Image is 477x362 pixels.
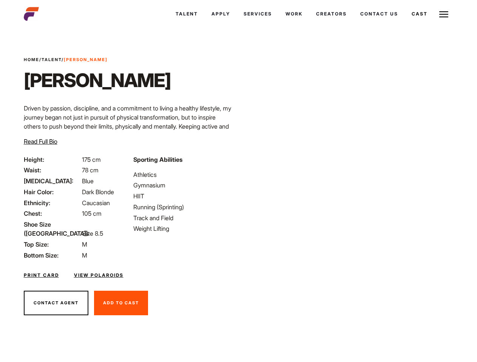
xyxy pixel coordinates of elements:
[82,230,103,237] span: Size 8.5
[205,4,237,24] a: Apply
[133,170,234,179] li: Athletics
[133,192,234,201] li: HIIT
[24,176,80,186] span: [MEDICAL_DATA]:
[133,213,234,222] li: Track and Field
[82,252,87,259] span: M
[82,210,102,217] span: 105 cm
[24,198,80,207] span: Ethnicity:
[82,156,101,163] span: 175 cm
[24,240,80,249] span: Top Size:
[64,57,108,62] strong: [PERSON_NAME]
[24,272,59,279] a: Print Card
[439,10,448,19] img: Burger icon
[24,138,57,145] span: Read Full Bio
[24,69,171,92] h1: [PERSON_NAME]
[94,291,148,316] button: Add To Cast
[169,4,205,24] a: Talent
[133,224,234,233] li: Weight Lifting
[24,251,80,260] span: Bottom Size:
[279,4,309,24] a: Work
[24,291,88,316] button: Contact Agent
[82,199,110,207] span: Caucasian
[405,4,434,24] a: Cast
[82,188,114,196] span: Dark Blonde
[133,202,234,212] li: Running (Sprinting)
[237,4,279,24] a: Services
[24,137,57,146] button: Read Full Bio
[24,6,39,21] img: cropped-aefm-brand-fav-22-square.png
[82,241,87,248] span: M
[103,300,139,305] span: Add To Cast
[24,187,80,196] span: Hair Color:
[133,181,234,190] li: Gymnasium
[133,156,182,163] strong: Sporting Abilities
[24,57,108,63] span: / /
[24,155,80,164] span: Height:
[309,4,354,24] a: Creators
[24,209,80,218] span: Chest:
[354,4,405,24] a: Contact Us
[24,220,80,238] span: Shoe Size ([GEOGRAPHIC_DATA]):
[74,272,123,279] a: View Polaroids
[24,57,39,62] a: Home
[24,166,80,175] span: Waist:
[82,166,99,174] span: 78 cm
[42,57,62,62] a: Talent
[82,177,94,185] span: Blue
[24,104,234,149] p: Driven by passion, discipline, and a commitment to living a healthy lifestyle, my journey began n...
